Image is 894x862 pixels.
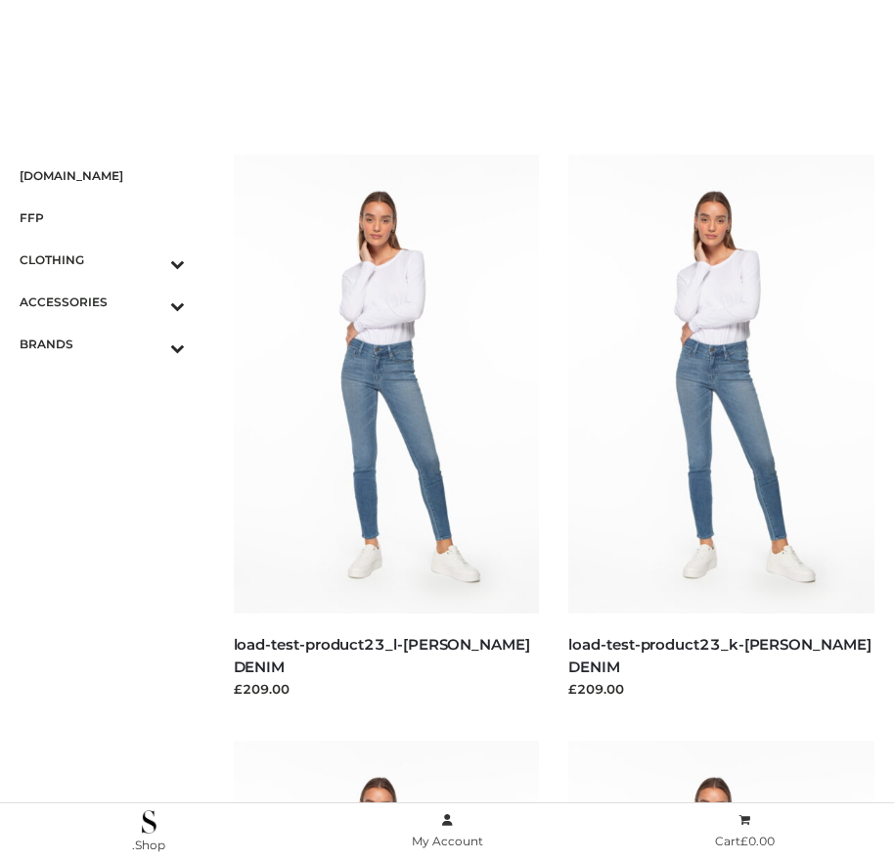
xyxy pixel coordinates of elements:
[234,635,530,676] a: load-test-product23_l-[PERSON_NAME] DENIM
[568,679,874,699] div: £209.00
[298,809,597,853] a: My Account
[116,281,185,323] button: Toggle Submenu
[596,809,894,853] a: Cart£0.00
[20,323,185,365] a: BRANDSToggle Submenu
[740,834,748,848] span: £
[412,834,483,848] span: My Account
[715,834,775,848] span: Cart
[234,679,540,699] div: £209.00
[116,323,185,365] button: Toggle Submenu
[20,197,185,239] a: FFP
[20,333,185,355] span: BRANDS
[568,635,871,676] a: load-test-product23_k-[PERSON_NAME] DENIM
[20,249,185,271] span: CLOTHING
[20,155,185,197] a: [DOMAIN_NAME]
[20,206,185,229] span: FFP
[740,834,775,848] bdi: 0.00
[20,239,185,281] a: CLOTHINGToggle Submenu
[132,838,165,852] span: .Shop
[116,239,185,281] button: Toggle Submenu
[142,810,156,834] img: .Shop
[20,164,185,187] span: [DOMAIN_NAME]
[20,291,185,313] span: ACCESSORIES
[20,281,185,323] a: ACCESSORIESToggle Submenu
